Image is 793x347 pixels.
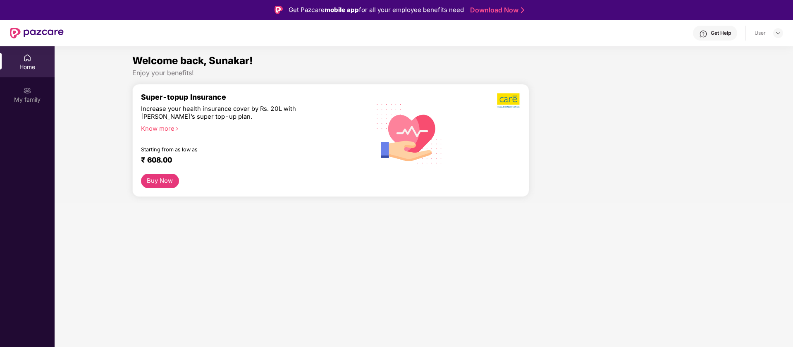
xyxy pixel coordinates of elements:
[470,6,522,14] a: Download Now
[699,30,707,38] img: svg+xml;base64,PHN2ZyBpZD0iSGVscC0zMngzMiIgeG1sbnM9Imh0dHA6Ly93d3cudzMub3JnLzIwMDAvc3ZnIiB3aWR0aD...
[141,156,354,165] div: ₹ 608.00
[370,93,449,173] img: svg+xml;base64,PHN2ZyB4bWxucz0iaHR0cDovL3d3dy53My5vcmcvMjAwMC9zdmciIHhtbG5zOnhsaW5rPSJodHRwOi8vd3...
[132,55,253,67] span: Welcome back, Sunakar!
[141,125,358,131] div: Know more
[497,93,521,108] img: b5dec4f62d2307b9de63beb79f102df3.png
[275,6,283,14] img: Logo
[775,30,781,36] img: svg+xml;base64,PHN2ZyBpZD0iRHJvcGRvd24tMzJ4MzIiIHhtbG5zPSJodHRwOi8vd3d3LnczLm9yZy8yMDAwL3N2ZyIgd2...
[141,174,179,188] button: Buy Now
[141,93,363,101] div: Super-topup Insurance
[10,28,64,38] img: New Pazcare Logo
[141,146,327,152] div: Starting from as low as
[23,86,31,95] img: svg+xml;base64,PHN2ZyB3aWR0aD0iMjAiIGhlaWdodD0iMjAiIHZpZXdCb3g9IjAgMCAyMCAyMCIgZmlsbD0ibm9uZSIgeG...
[755,30,766,36] div: User
[141,105,327,121] div: Increase your health insurance cover by Rs. 20L with [PERSON_NAME]’s super top-up plan.
[521,6,524,14] img: Stroke
[174,127,179,131] span: right
[23,54,31,62] img: svg+xml;base64,PHN2ZyBpZD0iSG9tZSIgeG1sbnM9Imh0dHA6Ly93d3cudzMub3JnLzIwMDAvc3ZnIiB3aWR0aD0iMjAiIG...
[711,30,731,36] div: Get Help
[132,69,716,77] div: Enjoy your benefits!
[289,5,464,15] div: Get Pazcare for all your employee benefits need
[325,6,359,14] strong: mobile app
